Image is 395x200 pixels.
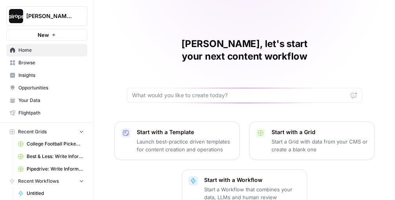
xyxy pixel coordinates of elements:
span: Your Data [18,97,84,104]
a: College Football Pickem Grid [14,138,87,150]
a: Your Data [6,94,87,107]
span: Best & Less: Write Informational Article [27,153,84,160]
h1: [PERSON_NAME], let's start your next content workflow [127,38,362,63]
p: Launch best-practice driven templates for content creation and operations [137,138,233,153]
a: Best & Less: Write Informational Article [14,150,87,163]
a: Home [6,44,87,56]
button: Workspace: Dille-Sandbox [6,6,87,26]
span: New [38,31,49,39]
span: Recent Workflows [18,178,59,185]
p: Start a Grid with data from your CMS or create a blank one [272,138,368,153]
span: Recent Grids [18,128,47,135]
a: Untitled [14,187,87,200]
a: Pipedrive: Write Informational Article [14,163,87,175]
p: Start with a Template [137,128,233,136]
button: Recent Workflows [6,175,87,187]
p: Start with a Workflow [204,176,301,184]
span: Home [18,47,84,54]
a: Browse [6,56,87,69]
span: College Football Pickem Grid [27,140,84,147]
button: Recent Grids [6,126,87,138]
button: New [6,29,87,41]
span: [PERSON_NAME]-Sandbox [26,12,74,20]
input: What would you like to create today? [132,91,348,99]
span: Untitled [27,190,84,197]
a: Flightpath [6,107,87,119]
a: Opportunities [6,82,87,94]
button: Start with a TemplateLaunch best-practice driven templates for content creation and operations [114,122,240,160]
button: Start with a GridStart a Grid with data from your CMS or create a blank one [249,122,375,160]
span: Browse [18,59,84,66]
span: Insights [18,72,84,79]
img: Dille-Sandbox Logo [9,9,23,23]
span: Opportunities [18,84,84,91]
p: Start with a Grid [272,128,368,136]
a: Insights [6,69,87,82]
span: Flightpath [18,109,84,116]
span: Pipedrive: Write Informational Article [27,165,84,173]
